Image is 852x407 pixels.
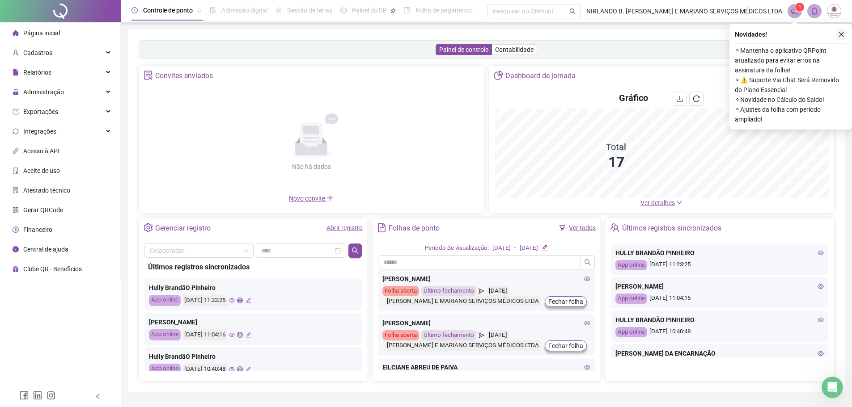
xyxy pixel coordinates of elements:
[615,348,824,358] div: [PERSON_NAME] DA ENCARNAÇÃO
[149,283,357,293] div: Hully BrandãO Pinheiro
[548,297,583,306] span: Fechar folha
[584,259,591,266] span: search
[569,224,596,231] a: Ver todos
[382,286,419,296] div: Folha aberta
[404,7,410,13] span: book
[237,332,243,338] span: global
[149,352,357,361] div: Hully BrandãO Pinheiro
[23,128,56,135] span: Integrações
[229,332,235,338] span: eye
[47,391,55,400] span: instagram
[822,377,843,398] iframe: Intercom live chat
[610,223,619,232] span: team
[340,7,347,13] span: dashboard
[385,296,541,306] div: [PERSON_NAME] E MARIANO SERVIÇOS MÉDICOS LTDA
[569,8,576,15] span: search
[514,243,516,253] div: -
[149,295,181,306] div: App online
[13,227,19,233] span: dollar
[246,332,251,338] span: edit
[377,223,386,232] span: file-text
[13,89,19,95] span: lock
[622,221,721,236] div: Últimos registros sincronizados
[693,95,700,102] span: reload
[615,294,647,304] div: App online
[520,243,538,253] div: [DATE]
[23,187,70,194] span: Atestado técnico
[615,281,824,291] div: [PERSON_NAME]
[23,108,58,115] span: Exportações
[818,283,824,290] span: eye
[148,261,358,273] div: Últimos registros sincronizados
[13,128,19,134] span: sync
[13,30,19,36] span: home
[149,329,181,340] div: App online
[795,3,804,12] sup: 1
[13,187,19,193] span: solution
[640,199,675,206] span: Ver detalhes
[421,286,476,296] div: Último fechamento
[615,260,824,270] div: [DATE] 11:23:25
[210,7,216,13] span: file-done
[818,350,824,357] span: eye
[676,95,683,102] span: download
[183,295,227,306] div: [DATE] 11:23:25
[584,364,590,370] span: eye
[735,46,847,75] span: ⚬ Mantenha o aplicativo QRPoint atualizado para evitar erros na assinatura da folha!
[382,362,591,372] div: EILCIANE ABREU DE PAIVA
[352,7,387,14] span: Painel do DP
[144,223,153,232] span: setting
[492,243,511,253] div: [DATE]
[13,168,19,174] span: audit
[352,247,359,254] span: search
[326,224,363,231] a: Abrir registro
[390,8,396,13] span: pushpin
[542,244,547,250] span: edit
[246,298,251,303] span: edit
[229,298,235,303] span: eye
[20,391,29,400] span: facebook
[237,298,243,303] span: global
[798,4,801,10] span: 1
[155,68,213,84] div: Convites enviados
[382,274,591,284] div: [PERSON_NAME]
[13,109,19,115] span: export
[559,225,565,231] span: filter
[143,7,193,14] span: Controle de ponto
[818,250,824,256] span: eye
[586,6,782,16] span: NIRLANDO B. [PERSON_NAME] E MARIANO SERVIÇOS MÉDICOS LTDA
[23,88,64,96] span: Administração
[13,207,19,213] span: qrcode
[425,243,489,253] div: Período de visualização:
[155,221,211,236] div: Gerenciar registro
[95,393,101,399] span: left
[23,265,82,273] span: Clube QR - Beneficios
[735,105,847,124] span: ⚬ Ajustes da folha com período ampliado!
[810,7,818,15] span: bell
[615,248,824,258] div: HULLY BRANDÃO PINHEIRO
[13,50,19,56] span: user-add
[229,366,235,372] span: eye
[144,71,153,80] span: solution
[615,260,647,270] div: App online
[615,327,647,337] div: App online
[382,318,591,328] div: [PERSON_NAME]
[196,8,202,13] span: pushpin
[23,29,60,37] span: Página inicial
[615,294,824,304] div: [DATE] 11:04:16
[735,75,847,95] span: ⚬ ⚠️ Suporte Via Chat Será Removido do Plano Essencial
[584,320,590,326] span: eye
[33,391,42,400] span: linkedin
[838,31,844,38] span: close
[23,246,68,253] span: Central de ajuda
[382,330,419,340] div: Folha aberta
[818,317,824,323] span: eye
[276,7,282,13] span: sun
[479,330,484,340] span: send
[494,71,503,80] span: pie-chart
[23,69,51,76] span: Relatórios
[615,315,824,325] div: HULLY BRANDÃO PINHEIRO
[827,4,841,18] img: 19775
[545,340,587,351] button: Fechar folha
[439,46,488,53] span: Painel de controle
